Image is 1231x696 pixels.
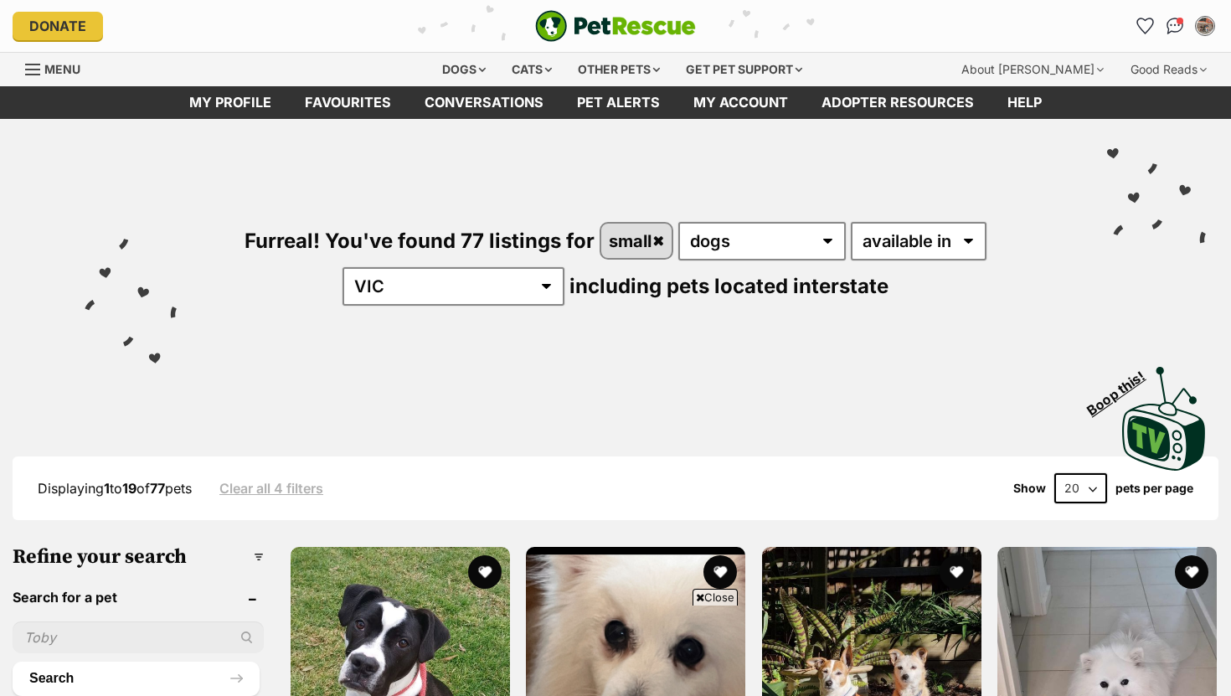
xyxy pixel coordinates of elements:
iframe: Advertisement [311,612,920,688]
img: logo-e224e6f780fb5917bec1dbf3a21bbac754714ae5b6737aabdf751b685950b380.svg [535,10,696,42]
span: including pets located interstate [569,274,888,298]
strong: 77 [150,480,165,497]
a: Pet alerts [560,86,677,119]
a: Donate [13,12,103,40]
button: favourite [468,555,502,589]
a: small [601,224,672,258]
input: Toby [13,621,264,653]
div: Other pets [566,53,672,86]
div: Cats [500,53,564,86]
div: About [PERSON_NAME] [950,53,1115,86]
a: Clear all 4 filters [219,481,323,496]
button: Search [13,662,260,695]
button: favourite [704,555,738,589]
a: My account [677,86,805,119]
a: Help [991,86,1058,119]
div: Good Reads [1119,53,1218,86]
span: Displaying to of pets [38,480,192,497]
button: favourite [940,555,973,589]
span: Boop this! [1084,358,1161,418]
a: Conversations [1161,13,1188,39]
h3: Refine your search [13,545,264,569]
label: pets per page [1115,482,1193,495]
a: My profile [173,86,288,119]
iframe: Help Scout Beacon - Open [1110,612,1198,662]
a: PetRescue [535,10,696,42]
a: Adopter resources [805,86,991,119]
a: Favourites [1131,13,1158,39]
span: Menu [44,62,80,76]
ul: Account quick links [1131,13,1218,39]
img: PetRescue TV logo [1122,367,1206,471]
header: Search for a pet [13,590,264,605]
img: chat-41dd97257d64d25036548639549fe6c8038ab92f7586957e7f3b1b290dea8141.svg [1167,18,1184,34]
strong: 1 [104,480,110,497]
button: My account [1192,13,1218,39]
div: Get pet support [674,53,814,86]
img: Philippa Sheehan profile pic [1197,18,1213,34]
span: Furreal! You've found 77 listings for [245,229,595,253]
strong: 19 [122,480,136,497]
span: Close [693,589,738,606]
span: Show [1013,482,1046,495]
div: Dogs [430,53,497,86]
a: Menu [25,53,92,83]
a: conversations [408,86,560,119]
a: Boop this! [1122,352,1206,474]
button: favourite [1175,555,1208,589]
a: Favourites [288,86,408,119]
